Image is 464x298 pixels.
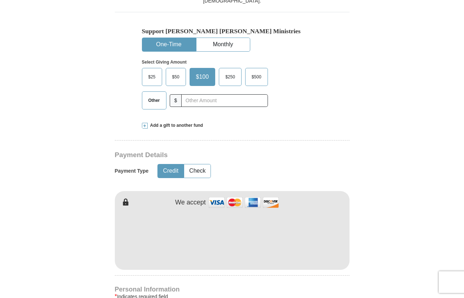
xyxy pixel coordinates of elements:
span: Other [145,95,164,106]
span: $100 [192,72,213,82]
h3: Payment Details [115,151,299,159]
span: $50 [169,72,183,82]
strong: Select Giving Amount [142,60,187,65]
h5: Support [PERSON_NAME] [PERSON_NAME] Ministries [142,27,322,35]
button: Credit [158,164,183,178]
button: Check [184,164,211,178]
h4: Personal Information [115,286,350,292]
span: $500 [248,72,265,82]
button: One-Time [142,38,196,51]
button: Monthly [196,38,250,51]
span: $ [170,94,182,107]
span: $250 [222,72,239,82]
span: $25 [145,72,159,82]
h4: We accept [175,199,206,207]
input: Other Amount [181,94,268,107]
h5: Payment Type [115,168,149,174]
span: Add a gift to another fund [148,122,203,129]
img: credit cards accepted [208,195,280,210]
